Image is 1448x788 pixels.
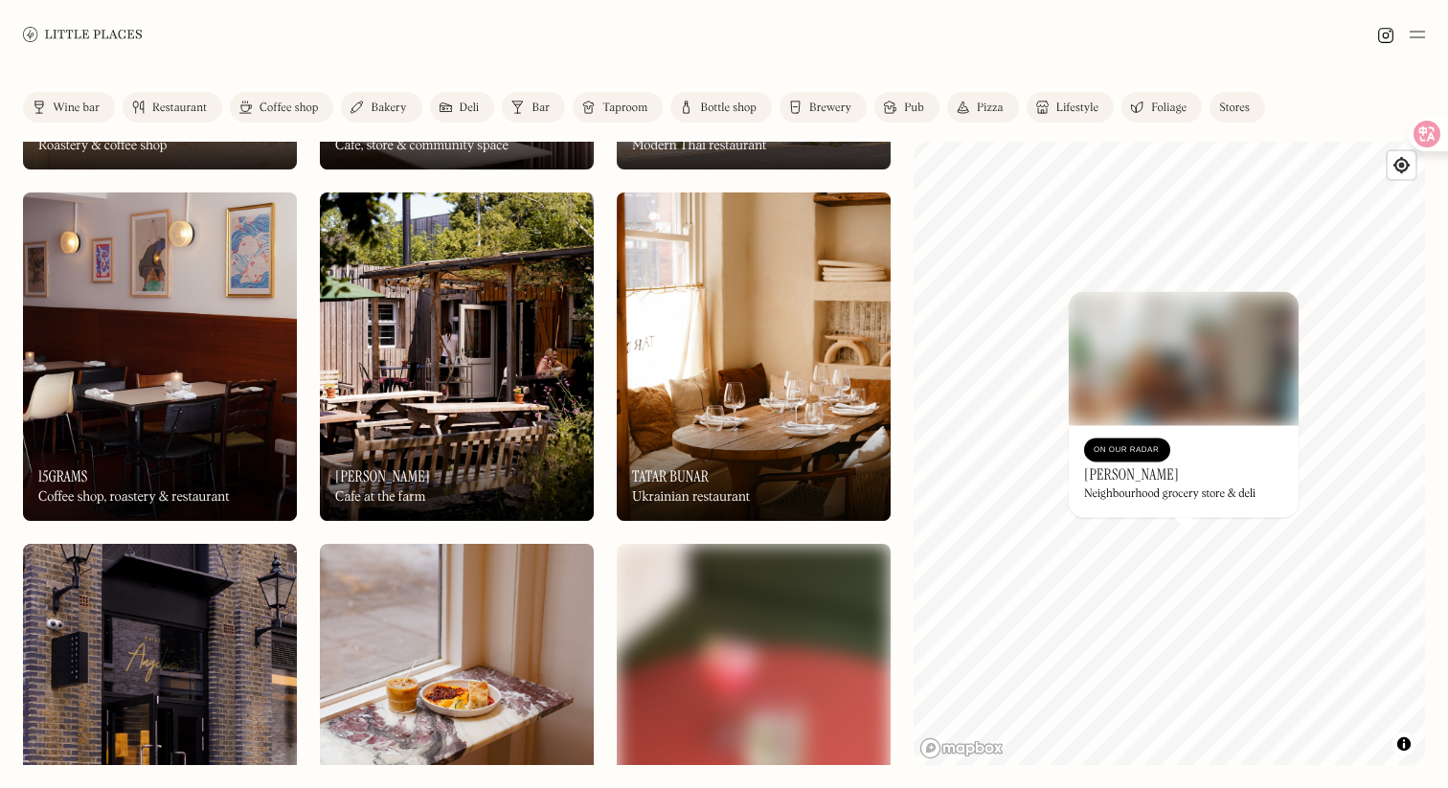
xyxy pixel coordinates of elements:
[38,467,87,485] h3: 15grams
[617,192,891,521] a: Tatar BunarTatar BunarTatar BunarUkrainian restaurant
[320,192,594,521] a: Stepney'sStepney's[PERSON_NAME]Cafe at the farm
[874,92,939,123] a: Pub
[947,92,1019,123] a: Pizza
[371,102,406,114] div: Bakery
[320,192,594,521] img: Stepney's
[914,142,1425,765] canvas: Map
[573,92,663,123] a: Taproom
[53,102,100,114] div: Wine bar
[904,102,924,114] div: Pub
[1388,151,1415,179] button: Find my location
[919,737,1004,759] a: Mapbox homepage
[23,92,115,123] a: Wine bar
[1084,488,1256,502] div: Neighbourhood grocery store & deli
[1398,733,1410,754] span: Toggle attribution
[1027,92,1114,123] a: Lifestyle
[1069,291,1299,425] img: Gladwell's
[670,92,772,123] a: Bottle shop
[1084,465,1179,484] h3: [PERSON_NAME]
[335,467,430,485] h3: [PERSON_NAME]
[123,92,222,123] a: Restaurant
[617,192,891,521] img: Tatar Bunar
[1210,92,1265,123] a: Stores
[152,102,207,114] div: Restaurant
[335,489,425,506] div: Cafe at the farm
[38,138,167,154] div: Roastery & coffee shop
[1219,102,1250,114] div: Stores
[1069,291,1299,517] a: Gladwell'sGladwell'sOn Our Radar[PERSON_NAME]Neighbourhood grocery store & deli
[23,192,297,521] a: 15grams15grams15gramsCoffee shop, roastery & restaurant
[1392,732,1415,755] button: Toggle attribution
[335,138,509,154] div: Cafe, store & community space
[1151,102,1187,114] div: Foliage
[632,467,709,485] h3: Tatar Bunar
[430,92,495,123] a: Deli
[1121,92,1202,123] a: Foliage
[460,102,480,114] div: Deli
[632,489,750,506] div: Ukrainian restaurant
[38,489,230,506] div: Coffee shop, roastery & restaurant
[23,192,297,521] img: 15grams
[1094,440,1161,460] div: On Our Radar
[260,102,318,114] div: Coffee shop
[532,102,550,114] div: Bar
[780,92,867,123] a: Brewery
[809,102,851,114] div: Brewery
[341,92,421,123] a: Bakery
[632,138,766,154] div: Modern Thai restaurant
[602,102,647,114] div: Taproom
[502,92,565,123] a: Bar
[230,92,333,123] a: Coffee shop
[1056,102,1098,114] div: Lifestyle
[977,102,1004,114] div: Pizza
[700,102,757,114] div: Bottle shop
